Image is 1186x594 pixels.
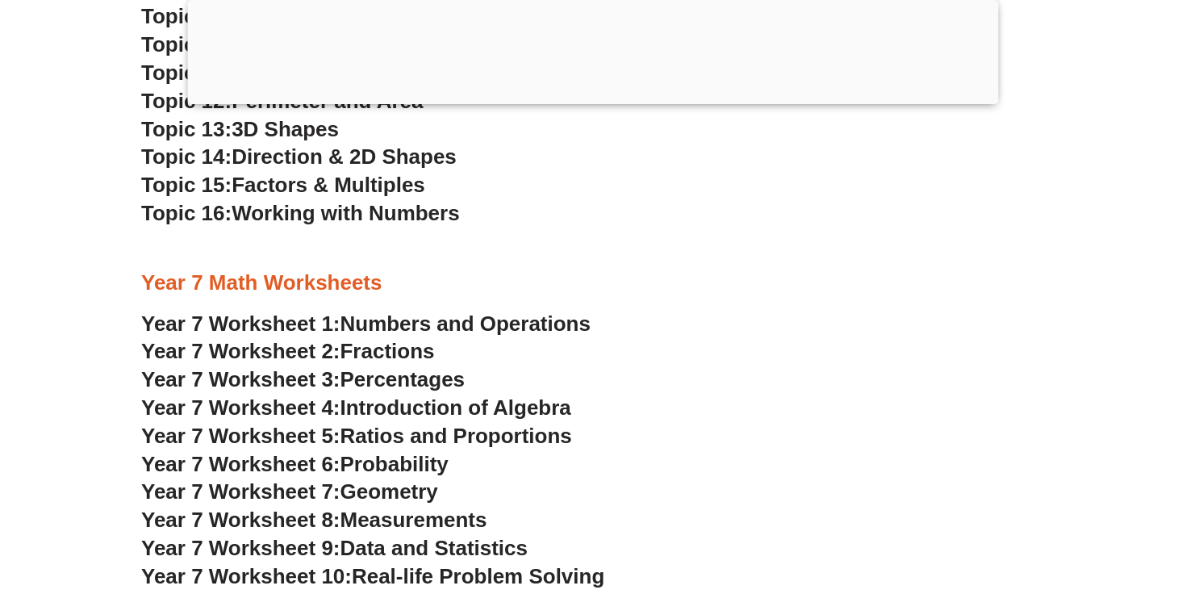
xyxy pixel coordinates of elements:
[340,395,571,420] span: Introduction of Algebra
[352,564,604,588] span: Real-life Problem Solving
[340,452,449,476] span: Probability
[340,508,487,532] span: Measurements
[141,424,340,448] span: Year 7 Worksheet 5:
[141,32,505,56] a: Topic 10:Pattern & Missing Numbers
[141,479,340,504] span: Year 7 Worksheet 7:
[141,144,232,169] span: Topic 14:
[141,89,232,113] span: Topic 12:
[141,173,425,197] a: Topic 15:Factors & Multiples
[232,144,457,169] span: Direction & 2D Shapes
[141,452,449,476] a: Year 7 Worksheet 6:Probability
[141,508,487,532] a: Year 7 Worksheet 8:Measurements
[141,270,1045,297] h3: Year 7 Math Worksheets
[141,367,340,391] span: Year 7 Worksheet 3:
[141,452,340,476] span: Year 7 Worksheet 6:
[340,424,572,448] span: Ratios and Proportions
[141,4,220,28] span: Topic 9:
[141,144,457,169] a: Topic 14:Direction & 2D Shapes
[141,32,232,56] span: Topic 10:
[141,367,465,391] a: Year 7 Worksheet 3:Percentages
[232,117,339,141] span: 3D Shapes
[909,412,1186,594] iframe: Chat Widget
[232,201,459,225] span: Working with Numbers
[141,312,340,336] span: Year 7 Worksheet 1:
[340,367,466,391] span: Percentages
[141,395,340,420] span: Year 7 Worksheet 4:
[141,339,434,363] a: Year 7 Worksheet 2:Fractions
[141,117,339,141] a: Topic 13:3D Shapes
[141,4,386,28] a: Topic 9:Data & Graphing
[141,201,460,225] a: Topic 16:Working with Numbers
[232,89,423,113] span: Perimeter and Area
[141,508,340,532] span: Year 7 Worksheet 8:
[141,424,572,448] a: Year 7 Worksheet 5:Ratios and Proportions
[141,536,340,560] span: Year 7 Worksheet 9:
[340,479,438,504] span: Geometry
[141,117,232,141] span: Topic 13:
[141,61,407,85] a: Topic 11:Line of Symmetry
[141,201,232,225] span: Topic 16:
[141,339,340,363] span: Year 7 Worksheet 2:
[340,536,528,560] span: Data and Statistics
[340,312,591,336] span: Numbers and Operations
[141,61,232,85] span: Topic 11:
[232,173,425,197] span: Factors & Multiples
[141,89,423,113] a: Topic 12:Perimeter and Area
[141,312,591,336] a: Year 7 Worksheet 1:Numbers and Operations
[141,564,352,588] span: Year 7 Worksheet 10:
[340,339,435,363] span: Fractions
[141,479,438,504] a: Year 7 Worksheet 7:Geometry
[141,173,232,197] span: Topic 15:
[141,564,604,588] a: Year 7 Worksheet 10:Real-life Problem Solving
[141,536,528,560] a: Year 7 Worksheet 9:Data and Statistics
[141,395,571,420] a: Year 7 Worksheet 4:Introduction of Algebra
